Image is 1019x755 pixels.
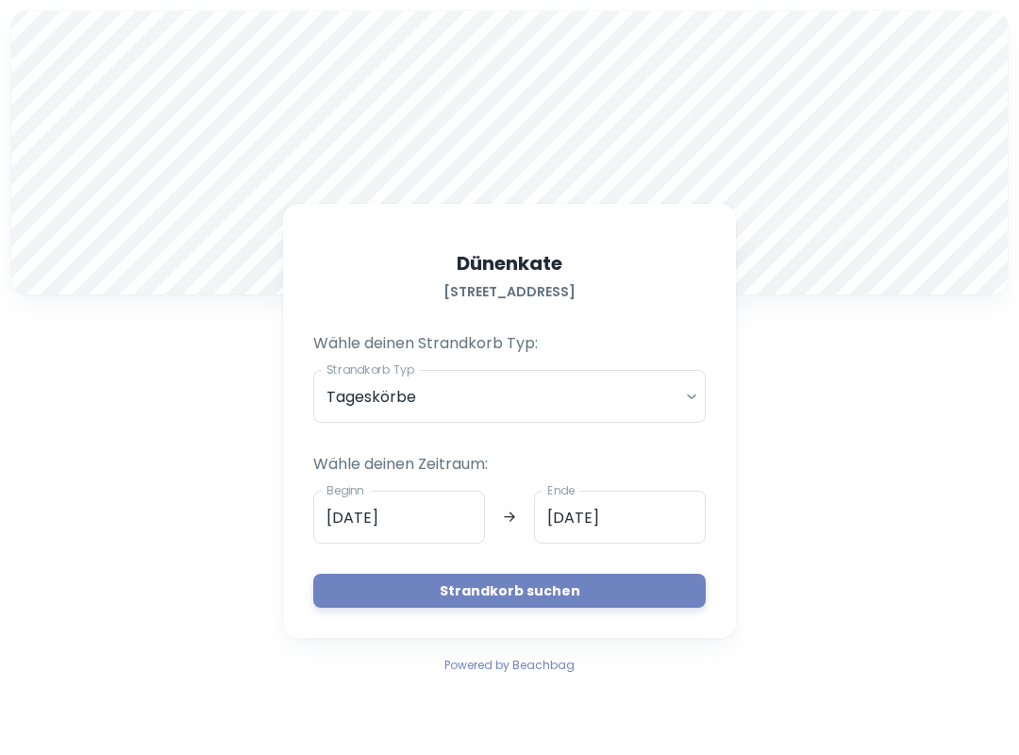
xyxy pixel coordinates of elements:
h6: [STREET_ADDRESS] [443,281,576,302]
button: Strandkorb suchen [313,574,706,608]
p: Wähle deinen Zeitraum: [313,453,706,476]
label: Strandkorb Typ [326,361,414,377]
p: Wähle deinen Strandkorb Typ: [313,332,706,355]
div: Tageskörbe [313,370,706,423]
a: Powered by Beachbag [444,653,575,676]
label: Beginn [326,482,364,498]
input: dd.mm.yyyy [534,491,706,544]
h5: Dünenkate [457,249,562,277]
span: Powered by Beachbag [444,657,575,673]
label: Ende [547,482,575,498]
input: dd.mm.yyyy [313,491,485,544]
